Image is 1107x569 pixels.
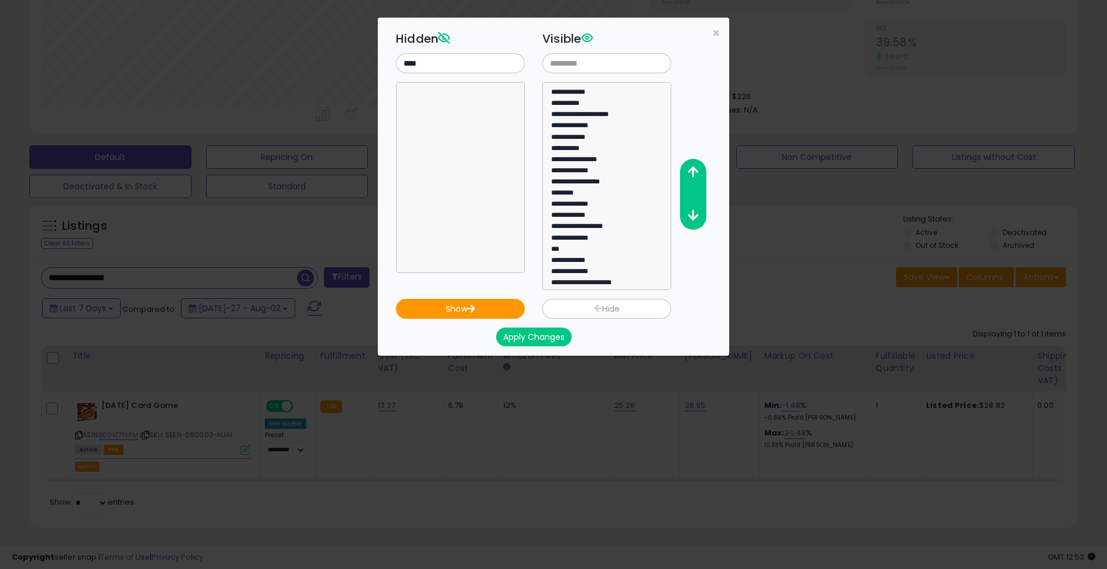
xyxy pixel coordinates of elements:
[542,30,671,47] h3: Visible
[712,25,720,42] span: ×
[542,299,671,319] button: Hide
[396,30,525,47] h3: Hidden
[396,299,525,319] button: Show
[496,328,572,346] button: Apply Changes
